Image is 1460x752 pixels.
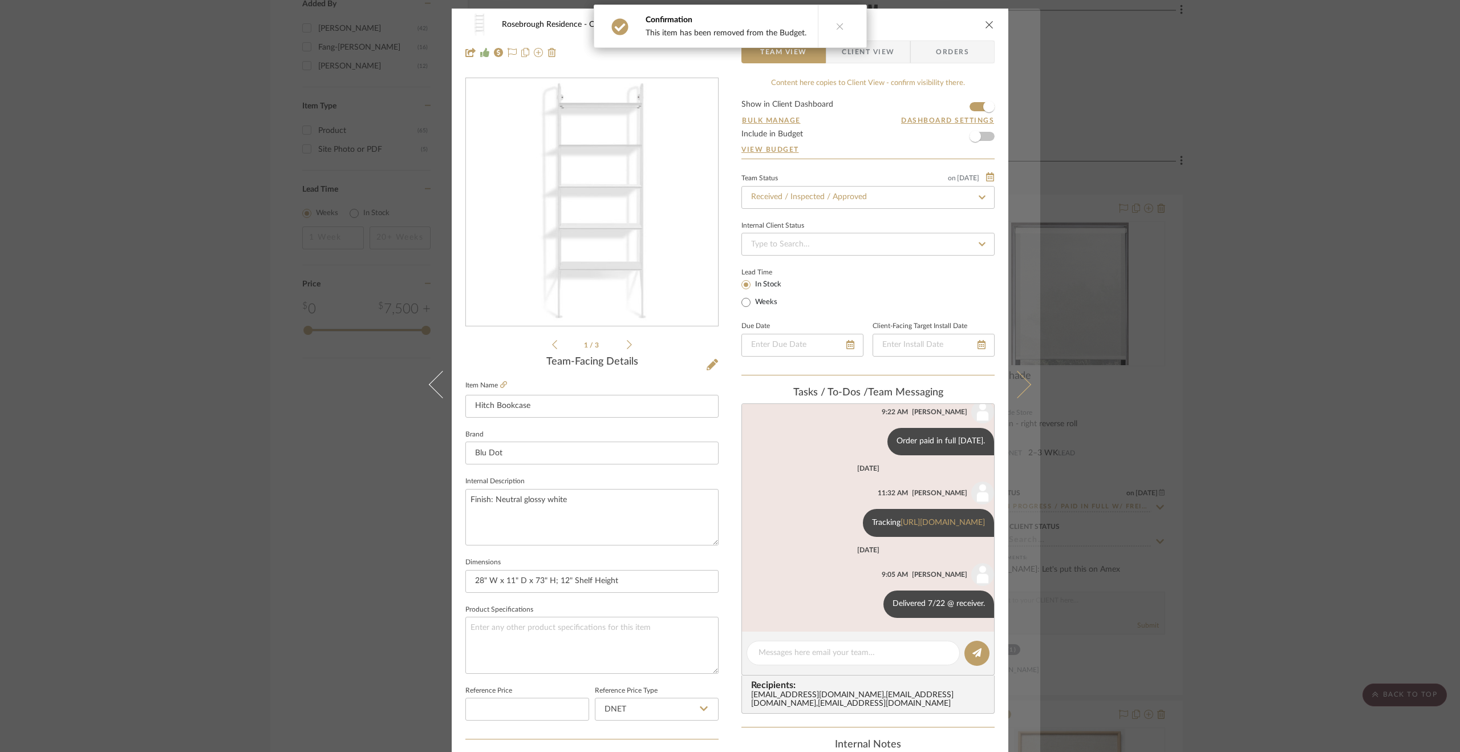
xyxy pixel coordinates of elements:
[466,79,718,326] div: 0
[971,401,994,423] img: user_avatar.png
[753,297,777,308] label: Weeks
[793,387,868,398] span: Tasks / To-Dos /
[971,563,994,586] img: user_avatar.png
[901,519,985,527] a: [URL][DOMAIN_NAME]
[882,407,908,417] div: 9:22 AM
[465,356,719,369] div: Team-Facing Details
[873,334,995,357] input: Enter Install Date
[956,174,980,182] span: [DATE]
[901,115,995,126] button: Dashboard Settings
[465,442,719,464] input: Enter Brand
[741,233,995,256] input: Type to Search…
[842,41,894,63] span: Client View
[948,175,956,181] span: on
[741,223,804,229] div: Internal Client Status
[923,41,982,63] span: Orders
[751,691,989,709] div: [EMAIL_ADDRESS][DOMAIN_NAME] , [EMAIL_ADDRESS][DOMAIN_NAME] , [EMAIL_ADDRESS][DOMAIN_NAME]
[863,509,994,537] div: Tracking
[984,19,995,30] button: close
[595,342,601,349] span: 3
[741,334,863,357] input: Enter Due Date
[519,79,665,326] img: d8a116b1-6c8b-4a25-b05c-7244f71ba6bd_436x436.jpg
[741,115,801,126] button: Bulk Manage
[741,739,995,751] div: Internal Notes
[465,607,533,613] label: Product Specifications
[912,407,967,417] div: [PERSON_NAME]
[465,560,501,565] label: Dimensions
[873,324,967,329] label: Client-Facing Target Install Date
[465,570,719,593] input: Enter the dimensions of this item
[595,688,658,694] label: Reference Price Type
[465,395,719,418] input: Enter Item Name
[646,14,806,26] div: Confirmation
[741,78,995,89] div: Content here copies to Client View - confirm visibility there.
[741,277,800,309] mat-radio-group: Select item type
[465,479,525,484] label: Internal Description
[741,267,800,277] label: Lead Time
[912,488,967,498] div: [PERSON_NAME]
[878,488,908,498] div: 11:32 AM
[741,176,778,181] div: Team Status
[741,324,770,329] label: Due Date
[883,591,994,618] div: Delivered 7/22 @ receiver.
[753,280,781,290] label: In Stock
[465,432,484,438] label: Brand
[646,28,806,38] div: This item has been removed from the Budget.
[741,387,995,399] div: team Messaging
[465,688,512,694] label: Reference Price
[590,342,595,349] span: /
[912,569,967,580] div: [PERSON_NAME]
[741,145,995,154] a: View Budget
[741,186,995,209] input: Type to Search…
[502,21,589,29] span: Rosebrough Residence
[584,342,590,349] span: 1
[882,569,908,580] div: 9:05 AM
[465,381,507,390] label: Item Name
[971,482,994,504] img: user_avatar.png
[857,546,879,554] div: [DATE]
[751,680,989,690] span: Recipients:
[857,464,879,472] div: [DATE]
[465,13,493,36] img: d8a116b1-6c8b-4a25-b05c-7244f71ba6bd_48x40.jpg
[887,428,994,455] div: Order paid in full [DATE].
[547,48,557,57] img: Remove from project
